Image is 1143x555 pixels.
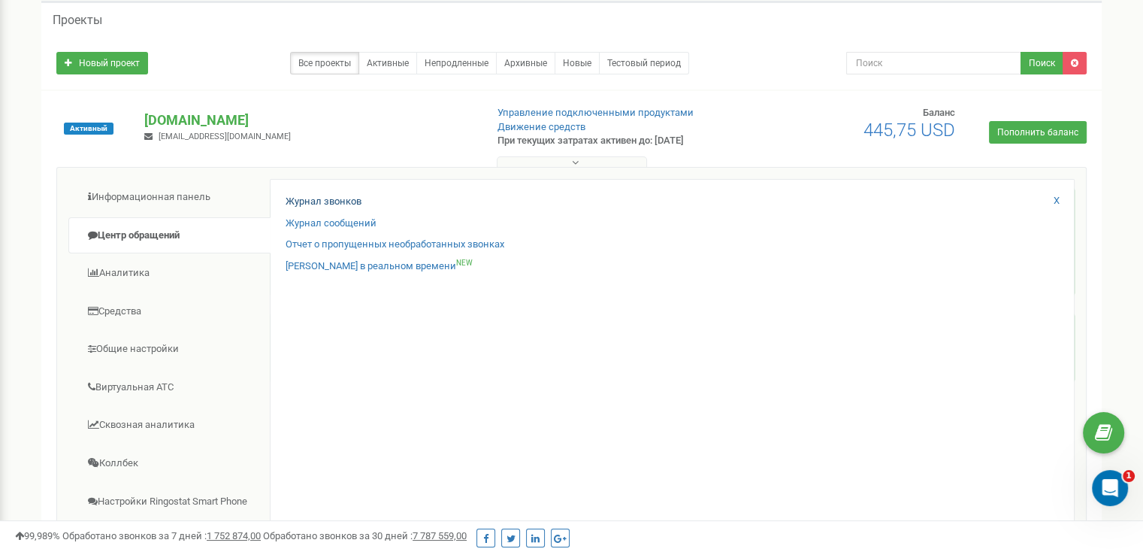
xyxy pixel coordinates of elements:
[64,123,113,135] span: Активный
[1092,470,1128,506] iframe: Intercom live chat
[555,52,600,74] a: Новые
[68,484,271,520] a: Настройки Ringostat Smart Phone
[1021,52,1063,74] button: Поиск
[290,52,359,74] a: Все проекты
[456,259,473,267] sup: NEW
[15,530,60,541] span: 99,989%
[416,52,497,74] a: Непродленные
[68,255,271,292] a: Аналитика
[56,52,148,74] a: Новый проект
[846,52,1021,74] input: Поиск
[62,530,261,541] span: Обработано звонков за 7 дней :
[1054,194,1060,208] a: X
[68,369,271,406] a: Виртуальная АТС
[68,331,271,368] a: Общие настройки
[497,107,694,118] a: Управление подключенными продуктами
[53,14,102,27] h5: Проекты
[358,52,417,74] a: Активные
[68,445,271,482] a: Коллбек
[286,259,473,274] a: [PERSON_NAME] в реальном времениNEW
[286,195,361,209] a: Журнал звонков
[1123,470,1135,482] span: 1
[68,217,271,254] a: Центр обращений
[68,407,271,444] a: Сквозная аналитика
[144,111,473,130] p: [DOMAIN_NAME]
[497,134,738,148] p: При текущих затратах активен до: [DATE]
[497,121,585,132] a: Движение средств
[989,121,1087,144] a: Пополнить баланс
[159,132,291,141] span: [EMAIL_ADDRESS][DOMAIN_NAME]
[207,530,261,541] u: 1 752 874,00
[68,179,271,216] a: Информационная панель
[599,52,689,74] a: Тестовый период
[923,107,955,118] span: Баланс
[286,217,376,231] a: Журнал сообщений
[68,293,271,330] a: Средства
[413,530,467,541] u: 7 787 559,00
[263,530,467,541] span: Обработано звонков за 30 дней :
[286,238,504,252] a: Отчет о пропущенных необработанных звонках
[496,52,555,74] a: Архивные
[863,120,955,141] span: 445,75 USD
